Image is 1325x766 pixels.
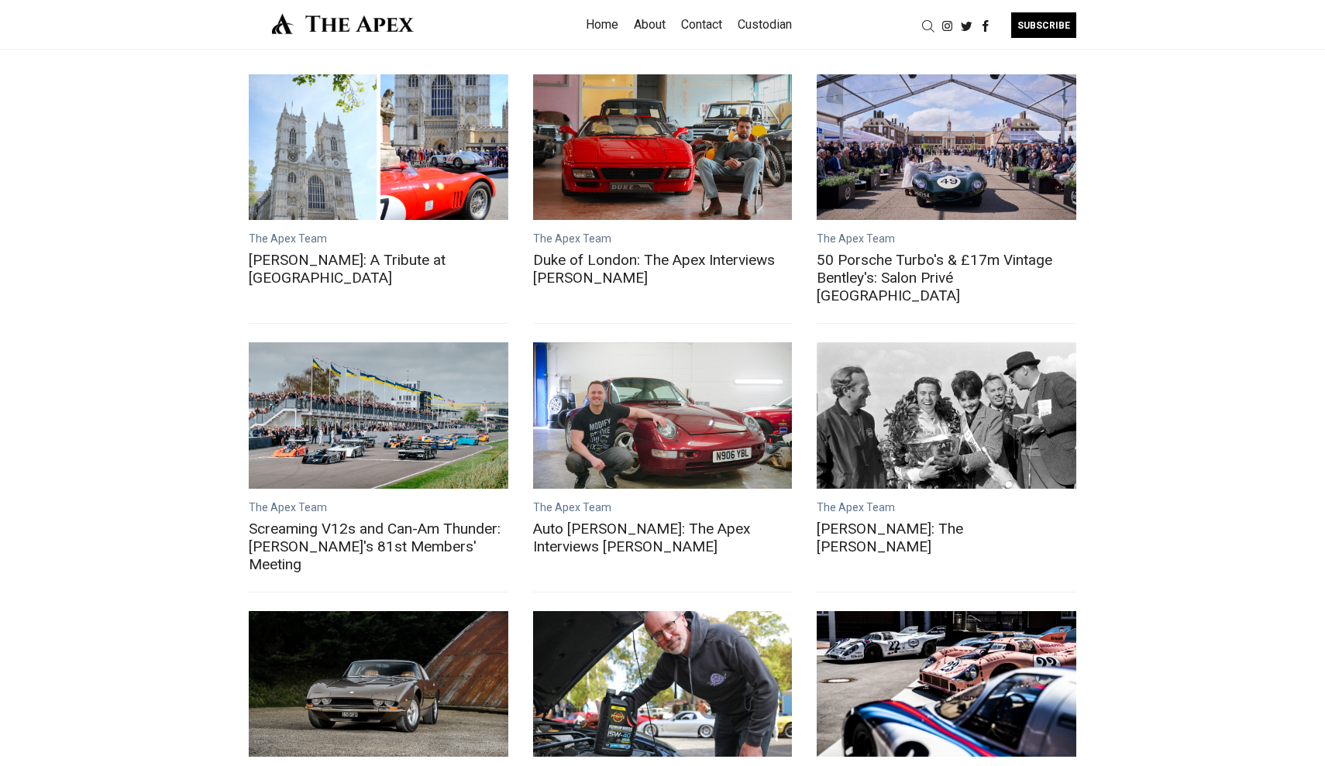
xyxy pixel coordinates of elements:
[817,611,1076,757] a: In Focus: A Guide to Automotive Photography
[249,232,327,245] a: The Apex Team
[586,12,618,37] a: Home
[533,232,611,245] a: The Apex Team
[249,520,508,573] a: Screaming V12s and Can-Am Thunder: [PERSON_NAME]'s 81st Members' Meeting
[533,74,793,220] a: Duke of London: The Apex Interviews Merlin McCormack
[938,18,957,33] a: Instagram
[738,12,792,37] a: Custodian
[249,501,327,514] a: The Apex Team
[817,232,895,245] a: The Apex Team
[533,501,611,514] a: The Apex Team
[817,501,895,514] a: The Apex Team
[817,520,1076,555] a: [PERSON_NAME]: The [PERSON_NAME]
[634,12,666,37] a: About
[533,342,793,488] a: Auto Alex: The Apex Interviews Alex Kersten
[533,251,793,287] a: Duke of London: The Apex Interviews [PERSON_NAME]
[957,18,976,33] a: Twitter
[249,342,508,488] a: Screaming V12s and Can-Am Thunder: Goodwood's 81st Members' Meeting
[681,12,722,37] a: Contact
[918,18,938,33] a: Search
[817,251,1076,304] a: 50 Porsche Turbo's & £17m Vintage Bentley's: Salon Privé [GEOGRAPHIC_DATA]
[996,12,1076,38] a: SUBSCRIBE
[976,18,996,33] a: Facebook
[817,74,1076,220] a: 50 Porsche Turbo's & £17m Vintage Bentley's: Salon Privé London
[1011,12,1076,38] div: SUBSCRIBE
[533,611,793,757] a: Sustainable Fuels 101: The Apex Interviews Guy Lachlan
[533,520,793,555] a: Auto [PERSON_NAME]: The Apex Interviews [PERSON_NAME]
[249,74,508,220] a: Sir Stirling Moss: A Tribute at Westminster Abbey
[249,611,508,757] a: Make Brown Great Again
[817,342,1076,488] a: Jim Clark: The Humble Scot
[249,251,508,287] a: [PERSON_NAME]: A Tribute at [GEOGRAPHIC_DATA]
[249,12,437,35] img: The Apex by Custodian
